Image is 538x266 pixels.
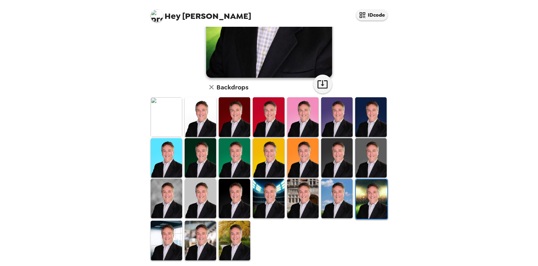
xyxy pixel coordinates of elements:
h6: Backdrops [217,82,249,92]
span: [PERSON_NAME] [151,6,252,20]
button: IDcode [356,9,388,20]
img: Original [151,97,182,137]
img: profile pic [151,9,163,22]
span: Hey [165,10,181,22]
